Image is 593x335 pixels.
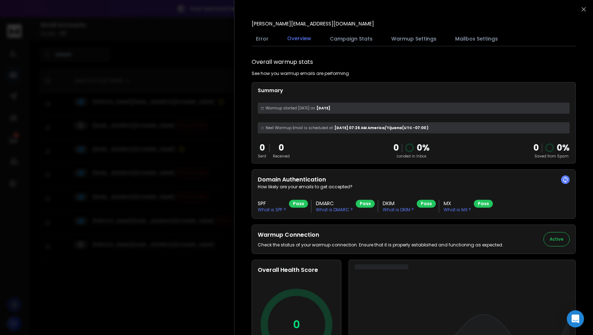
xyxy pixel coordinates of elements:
img: tab_keywords_by_traffic_grey.svg [71,42,77,47]
p: What is MX ? [444,207,471,213]
p: Saved from Spam [533,154,570,159]
p: Received [273,154,290,159]
p: [PERSON_NAME][EMAIL_ADDRESS][DOMAIN_NAME] [252,20,374,27]
div: Domain Overview [27,42,64,47]
p: What is SPF ? [258,207,286,213]
p: 0 % [557,142,570,154]
span: Next Warmup Email is scheduled at [266,125,333,131]
div: Pass [474,200,493,208]
img: website_grey.svg [11,19,17,24]
div: [DATE] 07:26 AM America/Tijuana (UTC -07:00 ) [258,122,570,133]
div: Domain: [URL] [19,19,51,24]
p: 0 [273,142,290,154]
button: Active [543,232,570,246]
h2: Overall Health Score [258,266,335,274]
button: Error [252,31,273,47]
div: Pass [356,200,375,208]
p: Sent [258,154,266,159]
h3: SPF [258,200,286,207]
h3: MX [444,200,471,207]
button: Warmup Settings [387,31,441,47]
div: Pass [289,200,308,208]
div: [DATE] [258,103,570,114]
div: v 4.0.24 [20,11,35,17]
div: Pass [417,200,436,208]
h3: DKIM [383,200,414,207]
p: 0 [258,142,266,154]
p: See how you warmup emails are performing [252,71,349,76]
div: Open Intercom Messenger [567,310,584,327]
h1: Overall warmup stats [252,58,313,66]
button: Mailbox Settings [451,31,502,47]
p: 0 [293,318,300,331]
span: Warmup started [DATE] on [266,105,315,111]
p: 0 [393,142,399,154]
button: Campaign Stats [326,31,377,47]
h3: DMARC [316,200,353,207]
strong: 0 [533,142,539,154]
img: tab_domain_overview_orange.svg [19,42,25,47]
h2: Domain Authentication [258,175,570,184]
p: Summary [258,87,570,94]
p: What is DMARC ? [316,207,353,213]
h2: Warmup Connection [258,231,503,239]
p: Landed in Inbox [393,154,430,159]
p: 0 % [417,142,430,154]
img: logo_orange.svg [11,11,17,17]
p: How likely are your emails to get accepted? [258,184,570,190]
p: Check the status of your warmup connection. Ensure that it is properly established and functionin... [258,242,503,248]
div: Keywords by Traffic [79,42,121,47]
button: Overview [283,30,316,47]
p: What is DKIM ? [383,207,414,213]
